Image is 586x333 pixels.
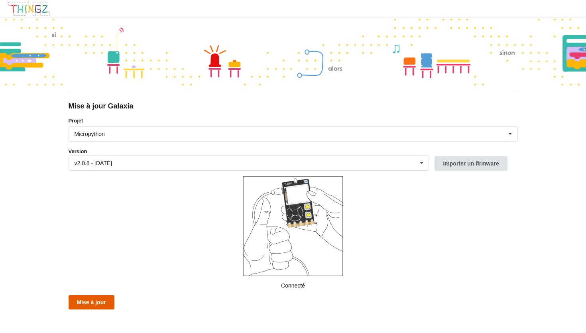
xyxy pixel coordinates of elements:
[435,156,507,171] button: Importer un firmware
[243,176,343,276] img: galaxia_plugged.png
[69,148,87,156] label: Version
[69,117,518,125] label: Projet
[75,160,112,166] div: v2.0.8 - [DATE]
[75,131,105,137] div: Micropython
[69,282,518,290] p: Connecté
[8,1,51,16] img: thingz_logo.png
[69,102,518,111] div: Mise à jour Galaxia
[69,295,114,309] button: Mise à jour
